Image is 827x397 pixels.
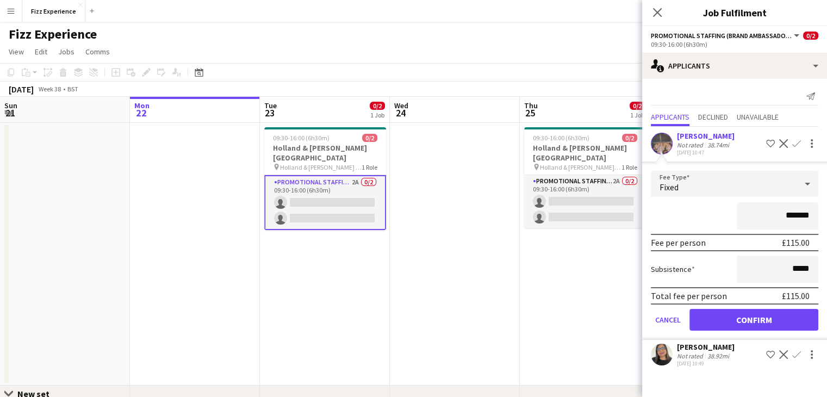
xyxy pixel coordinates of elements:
span: Tue [264,101,277,110]
a: Jobs [54,45,79,59]
div: [PERSON_NAME] [677,342,735,352]
div: £115.00 [782,290,810,301]
button: Cancel [651,309,685,331]
span: Sun [4,101,17,110]
span: Edit [35,47,47,57]
span: Applicants [651,113,689,121]
span: 09:30-16:00 (6h30m) [273,134,329,142]
span: View [9,47,24,57]
app-card-role: Promotional Staffing (Brand Ambassadors)2A0/209:30-16:00 (6h30m) [264,175,386,230]
button: Promotional Staffing (Brand Ambassadors) [651,32,801,40]
a: Comms [81,45,114,59]
div: 38.74mi [705,141,731,149]
h1: Fizz Experience [9,26,97,42]
span: Thu [524,101,538,110]
div: BST [67,85,78,93]
h3: Job Fulfilment [642,5,827,20]
div: 1 Job [370,111,384,119]
div: [DATE] 10:47 [677,149,735,156]
span: Promotional Staffing (Brand Ambassadors) [651,32,792,40]
span: 25 [523,107,538,119]
h3: Holland & [PERSON_NAME][GEOGRAPHIC_DATA] [524,143,646,163]
div: 38.92mi [705,352,731,360]
app-card-role: Promotional Staffing (Brand Ambassadors)2A0/209:30-16:00 (6h30m) [524,175,646,228]
span: 23 [263,107,277,119]
span: 0/2 [622,134,637,142]
h3: Holland & [PERSON_NAME] [GEOGRAPHIC_DATA] [264,143,386,163]
span: 1 Role [362,163,377,171]
div: Applicants [642,53,827,79]
label: Subsistence [651,264,695,274]
span: Comms [85,47,110,57]
span: Jobs [58,47,74,57]
div: 09:30-16:00 (6h30m) [651,40,818,48]
span: Wed [394,101,408,110]
app-job-card: 09:30-16:00 (6h30m)0/2Holland & [PERSON_NAME] [GEOGRAPHIC_DATA] Holland & [PERSON_NAME] [GEOGRAPH... [264,127,386,230]
div: Not rated [677,141,705,149]
a: View [4,45,28,59]
div: £115.00 [782,237,810,248]
span: Declined [698,113,728,121]
div: 1 Job [630,111,644,119]
span: 09:30-16:00 (6h30m) [533,134,589,142]
span: Unavailable [737,113,779,121]
span: Holland & [PERSON_NAME][GEOGRAPHIC_DATA] [540,163,621,171]
span: 22 [133,107,150,119]
span: 0/2 [803,32,818,40]
span: 0/2 [370,102,385,110]
div: [PERSON_NAME] [677,131,735,141]
span: Mon [134,101,150,110]
span: 0/2 [630,102,645,110]
div: [DATE] [9,84,34,95]
span: Holland & [PERSON_NAME] [GEOGRAPHIC_DATA] [280,163,362,171]
span: 24 [393,107,408,119]
span: Week 38 [36,85,63,93]
span: 21 [3,107,17,119]
button: Confirm [689,309,818,331]
div: Fee per person [651,237,706,248]
div: Total fee per person [651,290,727,301]
app-job-card: 09:30-16:00 (6h30m)0/2Holland & [PERSON_NAME][GEOGRAPHIC_DATA] Holland & [PERSON_NAME][GEOGRAPHIC... [524,127,646,228]
button: Fizz Experience [22,1,85,22]
div: Not rated [677,352,705,360]
span: 0/2 [362,134,377,142]
span: Fixed [660,182,679,193]
span: 1 Role [621,163,637,171]
a: Edit [30,45,52,59]
div: [DATE] 10:49 [677,360,735,367]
